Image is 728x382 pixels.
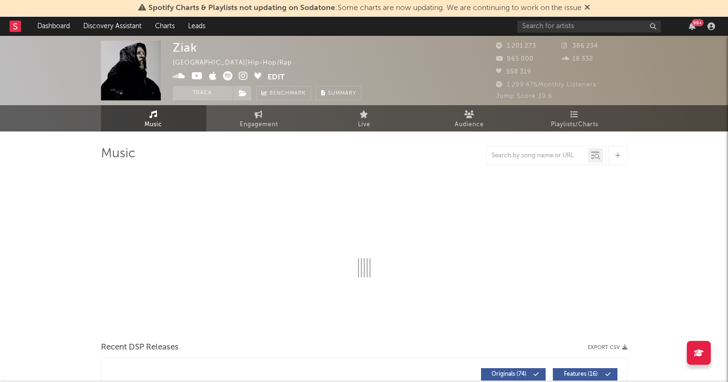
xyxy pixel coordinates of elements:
span: Recent DSP Releases [101,342,179,353]
a: Discovery Assistant [77,17,148,36]
input: Search by song name or URL [487,152,588,160]
div: 99 + [692,19,704,26]
a: Engagement [206,105,312,131]
a: Audience [417,105,522,131]
button: Originals(74) [481,368,546,381]
button: Features(16) [553,368,617,381]
span: Dismiss [584,4,590,12]
input: Search for artists [517,21,661,33]
span: Benchmark [269,88,306,99]
a: Leads [181,17,212,36]
span: Features ( 16 ) [559,371,603,377]
button: Export CSV [588,345,627,350]
span: Engagement [240,119,278,131]
button: 99+ [689,22,695,30]
span: Music [145,119,162,131]
button: Summary [316,86,361,100]
span: 558 319 [496,69,531,75]
span: Spotify Charts & Playlists not updating on Sodatone [148,4,335,12]
div: Ziak [173,41,197,55]
a: Music [101,105,206,131]
a: Playlists/Charts [522,105,627,131]
a: Live [312,105,417,131]
span: 1 299 476 Monthly Listeners [496,82,596,88]
span: Summary [328,91,356,96]
span: Playlists/Charts [551,119,598,131]
span: Live [358,119,370,131]
span: 386 234 [561,43,598,49]
span: : Some charts are now updating. We are continuing to work on the issue [148,4,582,12]
span: 965 000 [496,56,534,62]
span: Originals ( 74 ) [487,371,531,377]
a: Charts [148,17,181,36]
button: Track [173,86,233,100]
a: Benchmark [256,86,311,100]
span: 1 201 273 [496,43,536,49]
span: 18 332 [561,56,593,62]
a: Dashboard [31,17,77,36]
span: Jump Score: 39.6 [496,93,552,99]
button: Edit [268,71,285,83]
div: [GEOGRAPHIC_DATA] | Hip-Hop/Rap [173,57,303,69]
span: Audience [455,119,484,131]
